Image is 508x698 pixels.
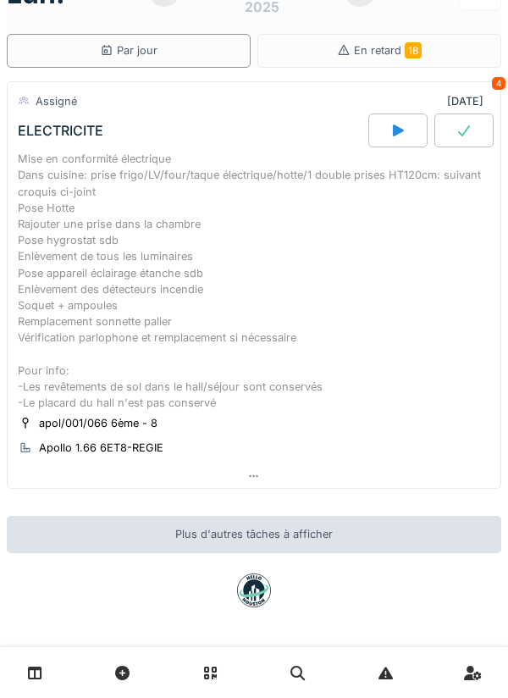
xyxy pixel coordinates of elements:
div: Assigné [36,93,77,109]
div: [DATE] [447,93,490,109]
div: Plus d'autres tâches à afficher [7,516,501,552]
img: badge-BVDL4wpA.svg [237,573,271,607]
span: En retard [354,44,422,57]
div: Apollo 1.66 6ET8-REGIE [39,440,163,456]
div: Par jour [100,42,157,58]
div: 4 [492,77,505,90]
div: Mise en conformité électrique Dans cuisine: prise frigo/LV/four/taque électrique/hotte/1 double p... [18,151,490,411]
span: 18 [405,42,422,58]
div: apol/001/066 6ème - 8 [39,415,157,431]
div: ELECTRICITE [18,123,103,139]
